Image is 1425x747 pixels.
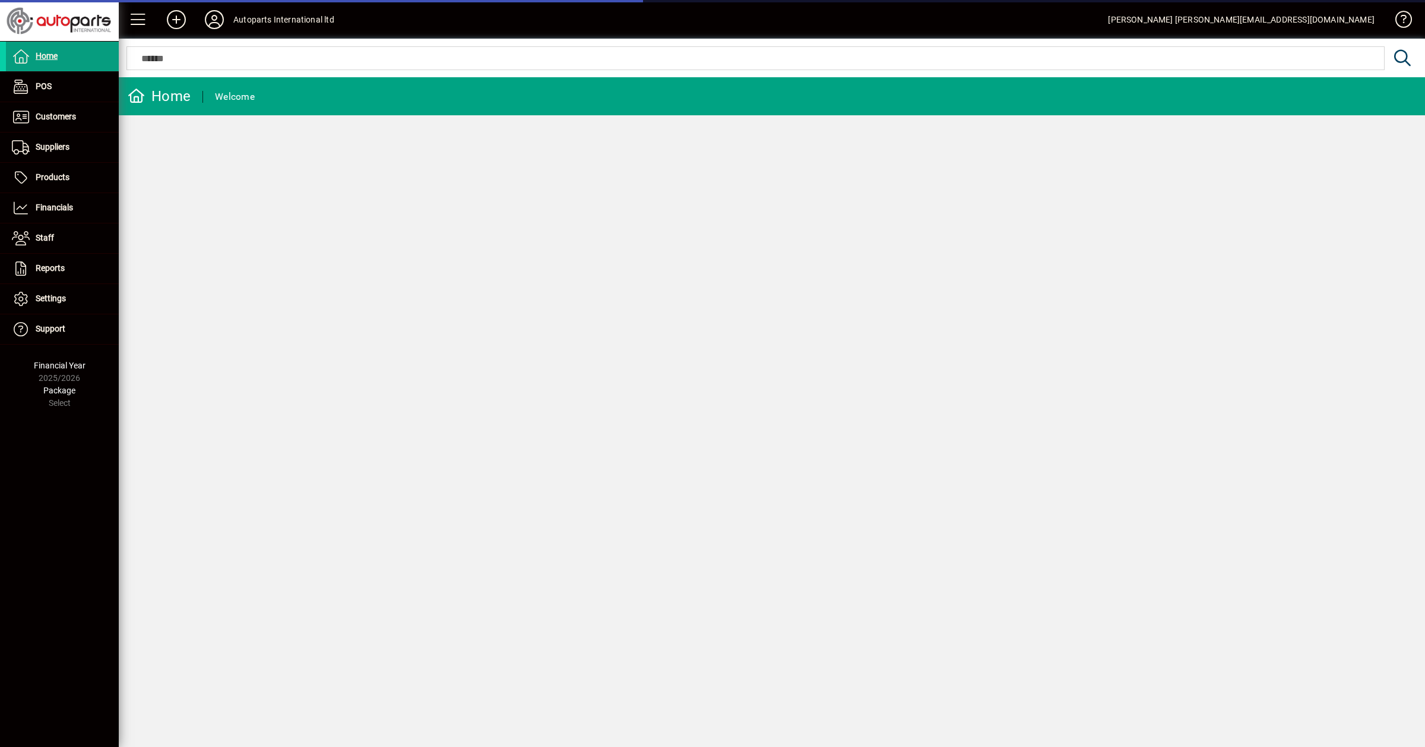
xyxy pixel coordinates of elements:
a: Support [6,314,119,344]
a: POS [6,72,119,102]
div: Welcome [215,87,255,106]
span: Staff [36,233,54,242]
a: Knowledge Base [1386,2,1410,41]
a: Financials [6,193,119,223]
span: Reports [36,263,65,273]
span: Customers [36,112,76,121]
div: Autoparts International ltd [233,10,334,29]
span: Home [36,51,58,61]
span: Support [36,324,65,333]
span: Financial Year [34,361,85,370]
a: Settings [6,284,119,314]
span: Package [43,386,75,395]
span: POS [36,81,52,91]
button: Profile [195,9,233,30]
a: Staff [6,223,119,253]
span: Settings [36,294,66,303]
a: Customers [6,102,119,132]
a: Reports [6,254,119,283]
a: Suppliers [6,133,119,162]
span: Financials [36,203,73,212]
div: [PERSON_NAME] [PERSON_NAME][EMAIL_ADDRESS][DOMAIN_NAME] [1108,10,1375,29]
a: Products [6,163,119,193]
span: Products [36,172,69,182]
button: Add [157,9,195,30]
span: Suppliers [36,142,69,152]
div: Home [128,87,191,106]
